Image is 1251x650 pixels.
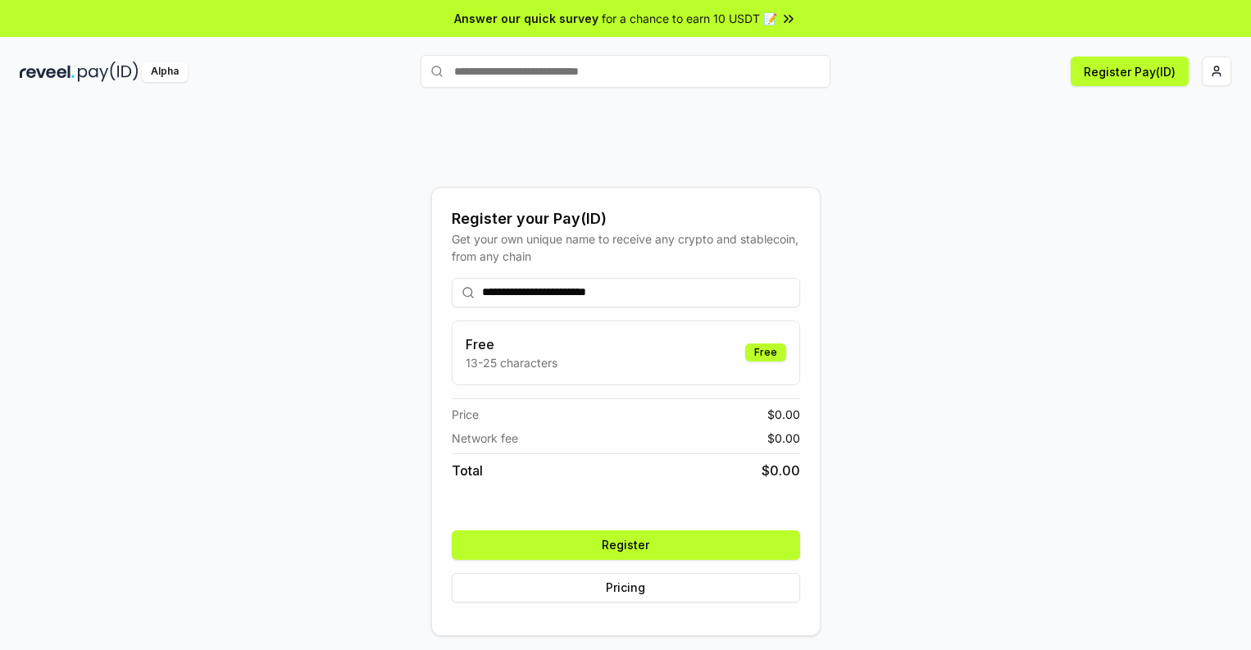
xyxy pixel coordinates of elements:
[78,61,139,82] img: pay_id
[452,207,800,230] div: Register your Pay(ID)
[454,10,598,27] span: Answer our quick survey
[466,334,557,354] h3: Free
[142,61,188,82] div: Alpha
[466,354,557,371] p: 13-25 characters
[452,230,800,265] div: Get your own unique name to receive any crypto and stablecoin, from any chain
[20,61,75,82] img: reveel_dark
[452,461,483,480] span: Total
[762,461,800,480] span: $ 0.00
[452,573,800,602] button: Pricing
[1071,57,1189,86] button: Register Pay(ID)
[452,530,800,560] button: Register
[452,406,479,423] span: Price
[767,430,800,447] span: $ 0.00
[745,343,786,361] div: Free
[452,430,518,447] span: Network fee
[602,10,777,27] span: for a chance to earn 10 USDT 📝
[767,406,800,423] span: $ 0.00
